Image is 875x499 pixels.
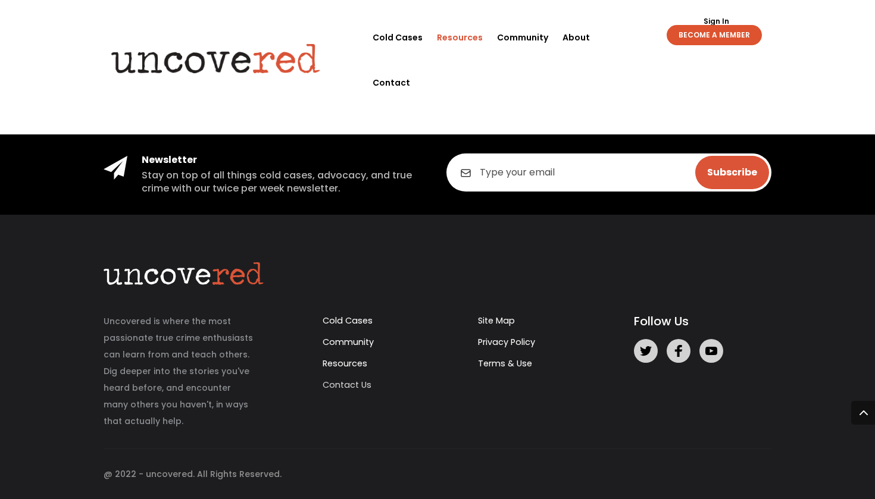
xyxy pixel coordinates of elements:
h5: Follow Us [634,313,771,329]
a: Terms & Use [478,357,532,369]
a: Contact [373,60,410,105]
a: Privacy Policy [478,336,535,348]
a: Site Map [478,315,515,327]
a: Sign In [697,18,736,25]
a: Contact Us [323,379,371,391]
a: Resources [323,357,367,369]
div: @ 2022 - uncovered. All Rights Reserved. [104,448,771,480]
h4: Newsletter [142,153,429,167]
h5: Stay on top of all things cold cases, advocacy, and true crime with our twice per week newsletter. [142,169,429,196]
a: Resources [437,15,483,60]
a: Cold Cases [323,315,373,327]
a: About [562,15,590,60]
a: Community [323,336,374,348]
img: Uncovered logo [101,35,330,81]
a: Community [497,15,548,60]
input: Type your email [446,153,771,192]
p: Uncovered is where the most passionate true crime enthusiasts can learn from and teach others. Di... [104,313,257,429]
a: Cold Cases [373,15,423,60]
input: Subscribe [695,156,769,189]
a: BECOME A MEMBER [667,25,762,45]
